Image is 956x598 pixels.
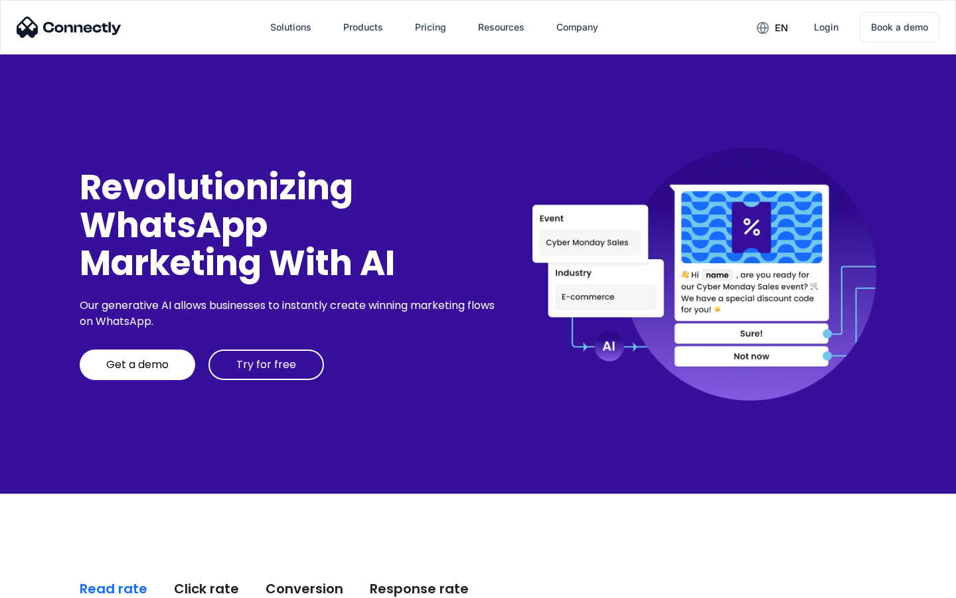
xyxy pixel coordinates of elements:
ul: Language list [27,575,80,593]
div: en [775,19,788,37]
aside: Language selected: English [13,575,80,593]
a: Book a demo [860,12,939,43]
div: Company [556,18,598,37]
div: Resources [478,18,524,37]
div: Login [814,18,838,37]
div: Pricing [415,18,446,37]
img: Connectly Logo [17,17,121,38]
div: Get a demo [106,358,169,371]
a: Try for free [208,349,324,380]
div: Products [343,18,383,37]
div: Solutions [270,18,311,37]
div: Click rate [174,579,239,598]
a: Get a demo [80,349,195,380]
div: Our generative AI allows businesses to instantly create winning marketing flows on WhatsApp. [80,298,499,330]
a: Login [803,11,849,43]
div: Read rate [80,579,147,598]
div: Try for free [236,358,296,371]
a: Pricing [404,11,457,43]
div: Conversion [266,579,343,598]
div: Revolutionizing WhatsApp Marketing With AI [80,168,499,282]
div: Response rate [370,579,469,598]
